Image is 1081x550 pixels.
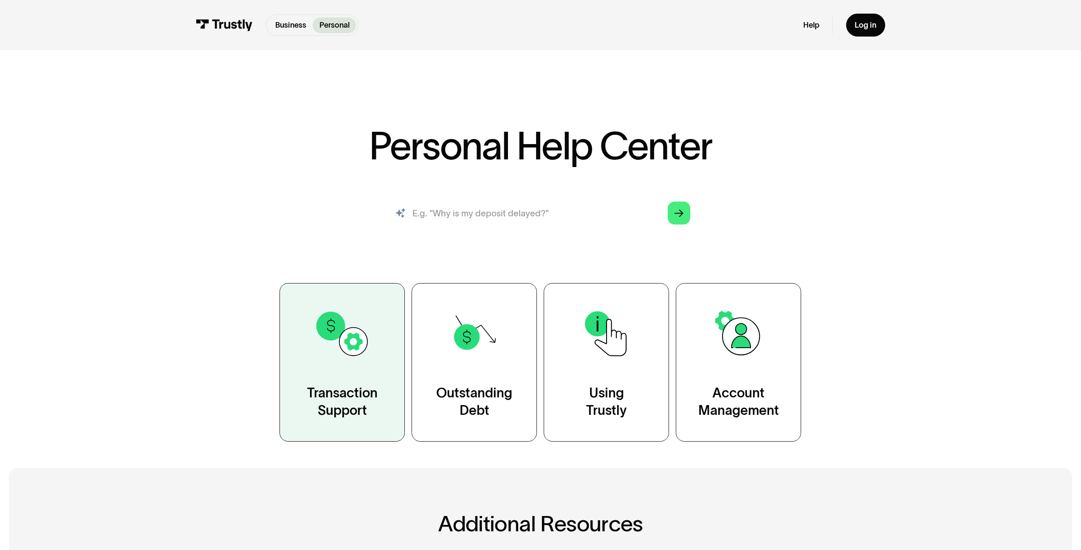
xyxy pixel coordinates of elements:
[698,384,779,419] div: Account Management
[307,384,378,419] div: Transaction Support
[313,17,356,33] a: Personal
[223,512,858,536] h2: Additional Resources
[268,17,313,33] a: Business
[846,14,885,37] a: Log in
[369,127,712,165] h1: Personal Help Center
[436,384,512,419] div: Outstanding Debt
[196,19,253,31] img: Trustly Logo
[586,384,627,419] div: Using Trustly
[676,283,801,442] a: AccountManagement
[803,20,819,30] a: Help
[382,196,699,230] form: Search
[319,20,350,31] p: Personal
[279,283,405,442] a: TransactionSupport
[275,20,306,31] p: Business
[544,283,669,442] a: UsingTrustly
[855,20,876,30] div: Log in
[412,283,537,442] a: OutstandingDebt
[382,196,699,230] input: search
